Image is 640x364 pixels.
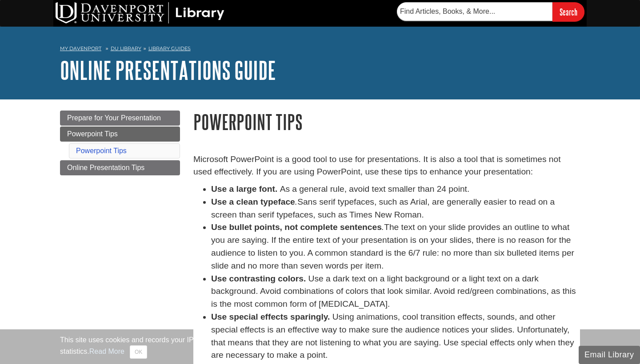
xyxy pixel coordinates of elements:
[60,111,180,126] a: Prepare for Your Presentation
[111,45,141,51] a: DU Library
[211,183,580,196] li: As a general rule, avoid text smaller than 24 point.
[211,221,580,272] li: The text on your slide provides an outline to what you are saying. If the entire text of your pre...
[60,43,580,57] nav: breadcrumb
[211,196,580,222] li: Sans serif typefaces, such as Arial, are generally easier to read on a screen than serif typeface...
[89,348,124,355] a: Read More
[130,345,147,359] button: Close
[67,164,144,171] span: Online Presentation Tips
[295,197,297,206] em: .
[60,56,276,84] a: Online Presentations Guide
[211,311,580,362] li: Using animations, cool transition effects, sounds, and other special effects is an effective way ...
[76,147,127,154] a: Powerpoint Tips
[382,222,384,232] em: .
[211,274,306,283] strong: Use contrasting colors.
[211,197,295,206] strong: Use a clean typeface
[67,114,161,122] span: Prepare for Your Presentation
[60,335,580,359] div: This site uses cookies and records your IP address for usage statistics. Additionally, we use Goo...
[67,130,118,138] span: Powerpoint Tips
[397,2,584,21] form: Searches DU Library's articles, books, and more
[60,160,180,175] a: Online Presentation Tips
[211,222,382,232] strong: Use bullet points, not complete sentences
[56,2,224,24] img: DU Library
[60,111,180,175] div: Guide Page Menu
[211,184,277,194] strong: Use a large font.
[397,2,552,21] input: Find Articles, Books, & More...
[552,2,584,21] input: Search
[60,45,101,52] a: My Davenport
[579,346,640,364] button: Email Library
[211,312,330,321] strong: Use special effects sparingly.
[193,111,580,133] h1: Powerpoint Tips
[211,273,580,311] li: Use a dark text on a light background or a light text on a dark background. Avoid combinations of...
[148,45,191,51] a: Library Guides
[193,153,580,179] p: Microsoft PowerPoint is a good tool to use for presentations. It is also a tool that is sometimes...
[60,127,180,142] a: Powerpoint Tips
